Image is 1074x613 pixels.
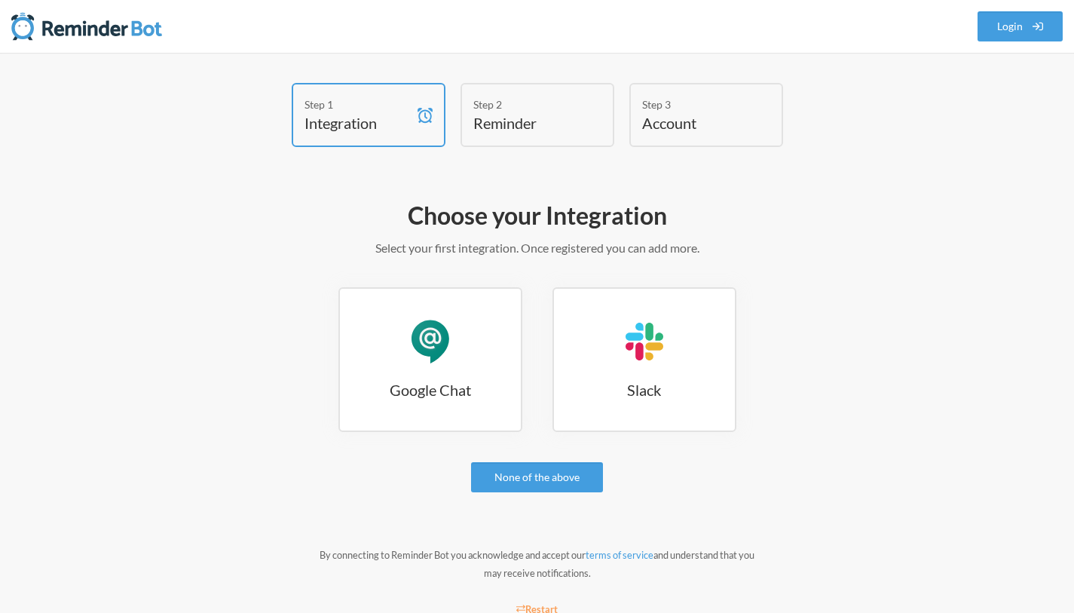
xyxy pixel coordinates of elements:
[100,239,975,257] p: Select your first integration. Once registered you can add more.
[320,549,754,579] small: By connecting to Reminder Bot you acknowledge and accept our and understand that you may receive ...
[473,112,579,133] h4: Reminder
[304,112,410,133] h4: Integration
[304,97,410,112] div: Step 1
[642,97,748,112] div: Step 3
[586,549,653,561] a: terms of service
[100,200,975,231] h2: Choose your Integration
[473,97,579,112] div: Step 2
[978,11,1063,41] a: Login
[11,11,162,41] img: Reminder Bot
[471,462,603,492] a: None of the above
[340,379,521,400] h3: Google Chat
[554,379,735,400] h3: Slack
[642,112,748,133] h4: Account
